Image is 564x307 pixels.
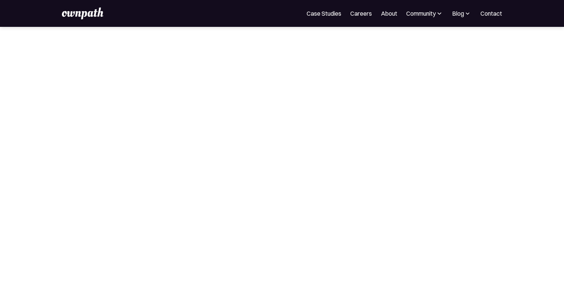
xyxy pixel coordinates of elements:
[452,9,471,18] div: Blog
[406,9,443,18] div: Community
[350,9,372,18] a: Careers
[480,9,502,18] a: Contact
[452,9,464,18] div: Blog
[381,9,397,18] a: About
[307,9,341,18] a: Case Studies
[406,9,436,18] div: Community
